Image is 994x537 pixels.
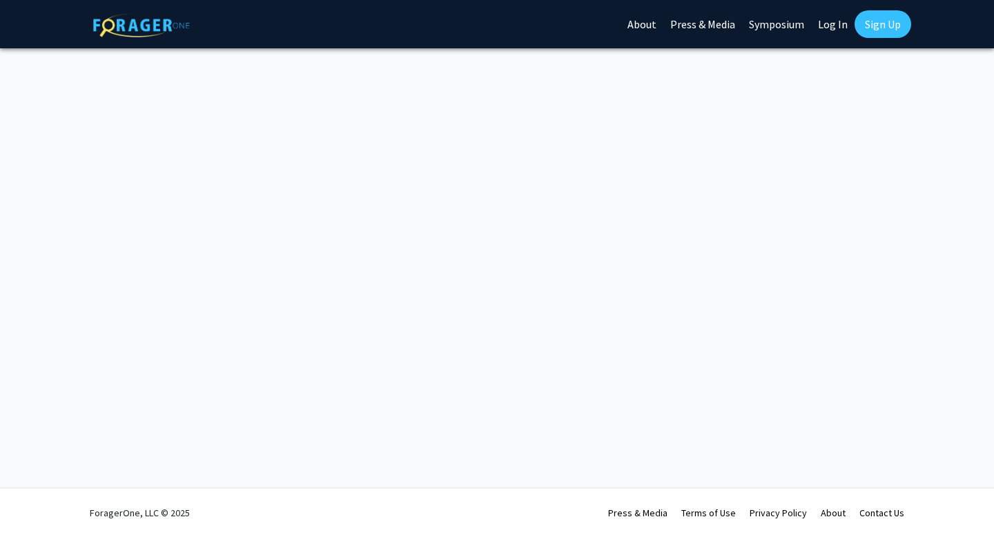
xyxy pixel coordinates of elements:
a: Sign Up [855,10,911,38]
a: Press & Media [608,507,667,519]
a: About [821,507,846,519]
a: Terms of Use [681,507,736,519]
a: Privacy Policy [750,507,807,519]
a: Contact Us [859,507,904,519]
div: ForagerOne, LLC © 2025 [90,489,190,537]
img: ForagerOne Logo [93,13,190,37]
